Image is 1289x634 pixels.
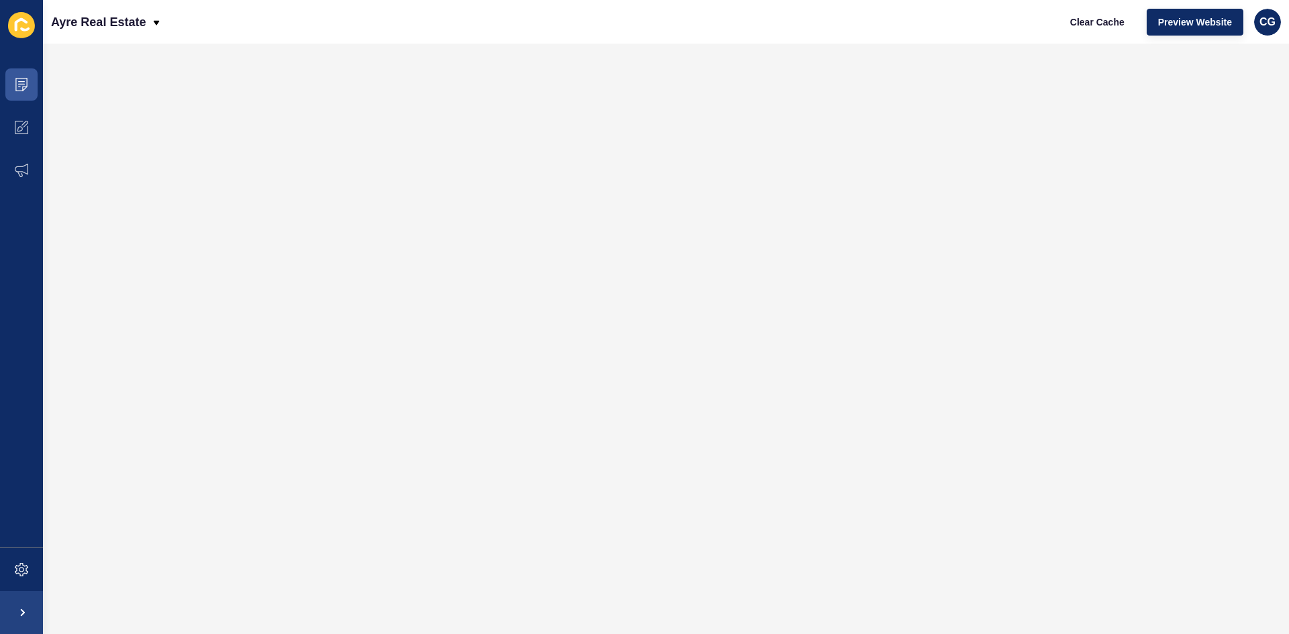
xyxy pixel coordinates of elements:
p: Ayre Real Estate [51,5,146,39]
button: Preview Website [1147,9,1243,36]
span: Preview Website [1158,15,1232,29]
button: Clear Cache [1059,9,1136,36]
span: CG [1259,15,1276,29]
span: Clear Cache [1070,15,1125,29]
